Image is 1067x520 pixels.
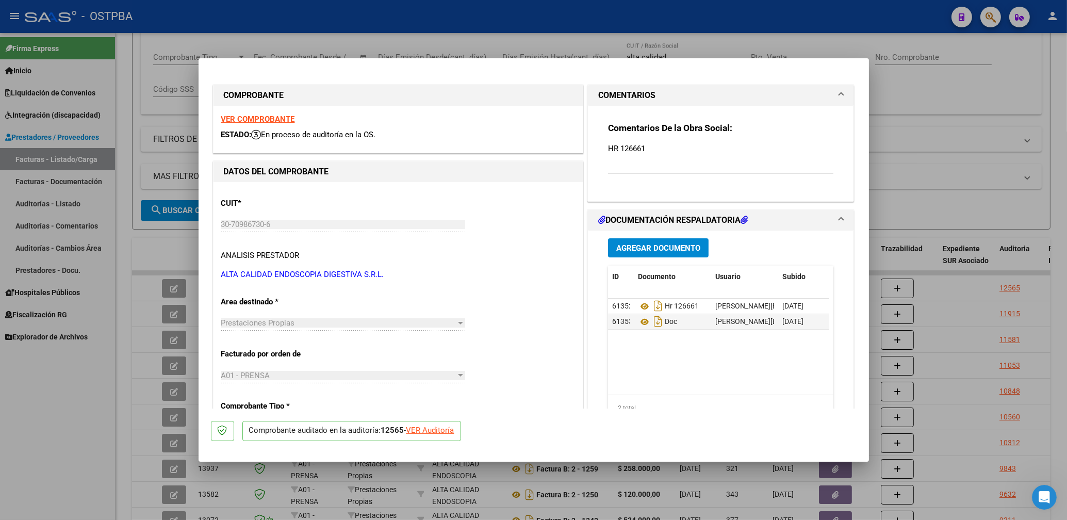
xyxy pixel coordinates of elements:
[608,266,634,288] datatable-header-cell: ID
[638,272,676,281] span: Documento
[612,272,619,281] span: ID
[221,318,295,328] span: Prestaciones Propias
[616,243,700,253] span: Agregar Documento
[608,143,834,154] p: HR 126661
[221,198,327,209] p: CUIT
[221,296,327,308] p: Area destinado *
[406,425,454,436] div: VER Auditoría
[242,421,461,441] p: Comprobante auditado en la auditoría: -
[221,250,300,262] div: ANALISIS PRESTADOR
[782,272,806,281] span: Subido
[224,167,329,176] strong: DATOS DEL COMPROBANTE
[221,400,327,412] p: Comprobante Tipo *
[638,318,677,326] span: Doc
[778,266,830,288] datatable-header-cell: Subido
[252,130,376,139] span: En proceso de auditoría en la OS.
[588,210,854,231] mat-expansion-panel-header: DOCUMENTACIÓN RESPALDATORIA
[598,214,748,226] h1: DOCUMENTACIÓN RESPALDATORIA
[651,313,665,330] i: Descargar documento
[221,130,252,139] span: ESTADO:
[634,266,711,288] datatable-header-cell: Documento
[715,302,1000,310] span: [PERSON_NAME][EMAIL_ADDRESS][PERSON_NAME][DOMAIN_NAME] - [PERSON_NAME]
[782,317,803,326] span: [DATE]
[221,371,270,380] span: A01 - PRENSA
[598,89,655,102] h1: COMENTARIOS
[715,272,741,281] span: Usuario
[612,302,633,310] span: 61352
[1032,485,1057,510] iframe: Intercom live chat
[608,395,834,421] div: 2 total
[588,85,854,106] mat-expansion-panel-header: COMENTARIOS
[221,115,295,124] a: VER COMPROBANTE
[588,106,854,201] div: COMENTARIOS
[608,123,732,133] strong: Comentarios De la Obra Social:
[638,302,699,311] span: Hr 126661
[715,317,1000,326] span: [PERSON_NAME][EMAIL_ADDRESS][PERSON_NAME][DOMAIN_NAME] - [PERSON_NAME]
[381,426,404,435] strong: 12565
[612,317,633,326] span: 61353
[221,269,575,281] p: ALTA CALIDAD ENDOSCOPIA DIGESTIVA S.R.L.
[782,302,803,310] span: [DATE]
[588,231,854,445] div: DOCUMENTACIÓN RESPALDATORIA
[711,266,778,288] datatable-header-cell: Usuario
[224,90,284,100] strong: COMPROBANTE
[221,348,327,360] p: Facturado por orden de
[608,238,709,257] button: Agregar Documento
[651,298,665,314] i: Descargar documento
